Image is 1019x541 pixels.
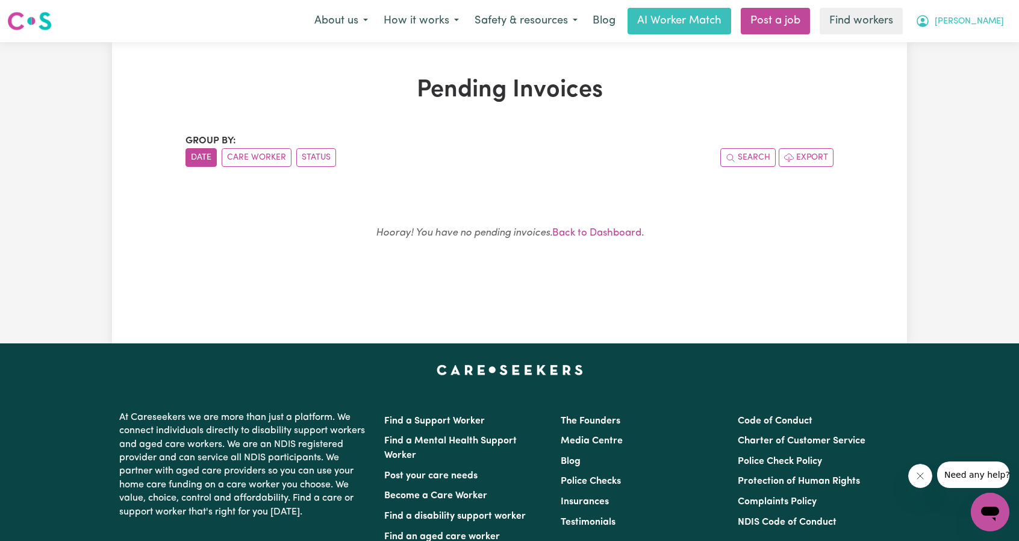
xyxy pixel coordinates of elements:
[384,416,485,426] a: Find a Support Worker
[908,8,1012,34] button: My Account
[738,497,817,507] a: Complaints Policy
[628,8,731,34] a: AI Worker Match
[908,464,932,488] iframe: Close message
[937,461,1009,488] iframe: Message from company
[561,497,609,507] a: Insurances
[384,511,526,521] a: Find a disability support worker
[561,518,615,527] a: Testimonials
[585,8,623,34] a: Blog
[119,406,370,524] p: At Careseekers we are more than just a platform. We connect individuals directly to disability su...
[738,477,860,486] a: Protection of Human Rights
[222,148,291,167] button: sort invoices by care worker
[376,228,644,238] small: .
[467,8,585,34] button: Safety & resources
[561,457,581,466] a: Blog
[376,228,552,238] em: Hooray! You have no pending invoices.
[185,148,217,167] button: sort invoices by date
[384,436,517,460] a: Find a Mental Health Support Worker
[561,416,620,426] a: The Founders
[820,8,903,34] a: Find workers
[437,365,583,375] a: Careseekers home page
[738,436,865,446] a: Charter of Customer Service
[376,8,467,34] button: How it works
[185,76,834,105] h1: Pending Invoices
[738,416,812,426] a: Code of Conduct
[552,228,641,238] a: Back to Dashboard
[561,477,621,486] a: Police Checks
[738,518,837,527] a: NDIS Code of Conduct
[296,148,336,167] button: sort invoices by paid status
[185,136,236,146] span: Group by:
[741,8,810,34] a: Post a job
[7,10,52,32] img: Careseekers logo
[971,493,1009,531] iframe: Button to launch messaging window
[561,436,623,446] a: Media Centre
[738,457,822,466] a: Police Check Policy
[7,8,73,18] span: Need any help?
[935,15,1004,28] span: [PERSON_NAME]
[384,491,487,501] a: Become a Care Worker
[307,8,376,34] button: About us
[384,471,478,481] a: Post your care needs
[779,148,834,167] button: Export
[7,7,52,35] a: Careseekers logo
[720,148,776,167] button: Search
